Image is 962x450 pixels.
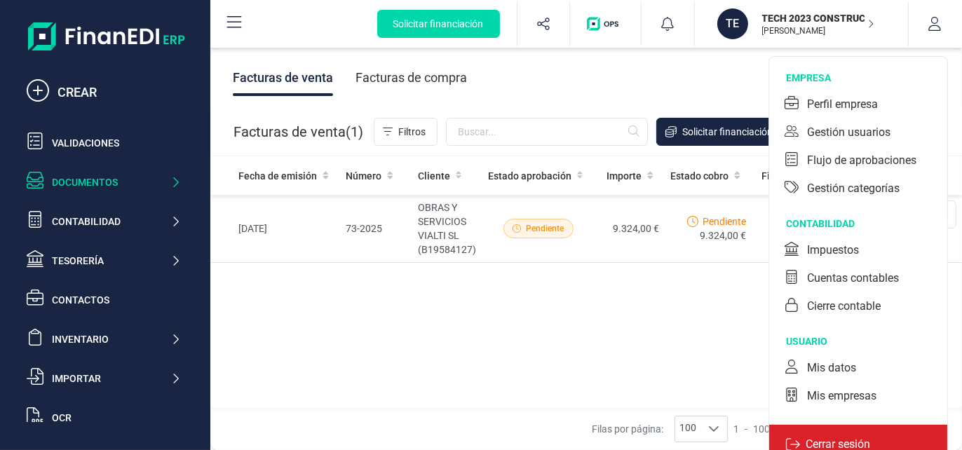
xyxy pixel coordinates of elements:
[346,169,381,183] span: Número
[587,17,624,31] img: Logo de OPS
[807,180,900,197] div: Gestión categorías
[52,254,170,268] div: Tesorería
[733,422,797,436] div: -
[594,195,665,263] td: 9.324,00 €
[340,195,412,263] td: 73-2025
[592,416,728,442] div: Filas por página:
[700,229,746,243] span: 9.324,00 €
[786,334,947,348] div: usuario
[57,83,181,102] div: CREAR
[807,388,876,404] div: Mis empresas
[398,125,426,139] span: Filtros
[578,1,632,46] button: Logo de OPS
[446,118,648,146] input: Buscar...
[28,22,185,50] img: Logo Finanedi
[393,17,484,31] span: Solicitar financiación
[807,270,899,287] div: Cuentas contables
[807,242,859,259] div: Impuestos
[786,217,947,231] div: contabilidad
[488,169,571,183] span: Estado aprobación
[753,422,770,436] span: 100
[351,122,358,142] span: 1
[656,118,785,146] button: Solicitar financiación
[374,118,438,146] button: Filtros
[52,411,181,425] div: OCR
[807,298,881,315] div: Cierre contable
[675,416,700,442] span: 100
[210,195,340,263] td: [DATE]
[527,222,564,235] span: Pendiente
[682,125,773,139] span: Solicitar financiación
[807,360,856,376] div: Mis datos
[418,169,450,183] span: Cliente
[412,195,482,263] td: OBRAS Y SERVICIOS VIALTI SL (B19584127)
[233,60,333,96] div: Facturas de venta
[762,11,874,25] p: TECH 2023 CONSTRUCCIONES SL
[238,169,317,183] span: Fecha de emisión
[733,422,739,436] span: 1
[52,214,170,229] div: Contabilidad
[762,25,874,36] p: [PERSON_NAME]
[712,1,891,46] button: TETECH 2023 CONSTRUCCIONES SL[PERSON_NAME]
[807,152,916,169] div: Flujo de aprobaciones
[761,169,811,183] span: Financiada
[355,60,467,96] div: Facturas de compra
[703,214,746,229] span: Pendiente
[670,169,729,183] span: Estado cobro
[52,332,170,346] div: Inventario
[807,124,890,141] div: Gestión usuarios
[233,118,363,146] div: Facturas de venta ( )
[377,10,500,38] button: Solicitar financiación
[807,96,878,113] div: Perfil empresa
[717,8,748,39] div: TE
[786,71,947,85] div: empresa
[607,169,642,183] span: Importe
[52,136,181,150] div: Validaciones
[52,371,170,386] div: Importar
[52,293,181,307] div: Contactos
[52,175,170,189] div: Documentos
